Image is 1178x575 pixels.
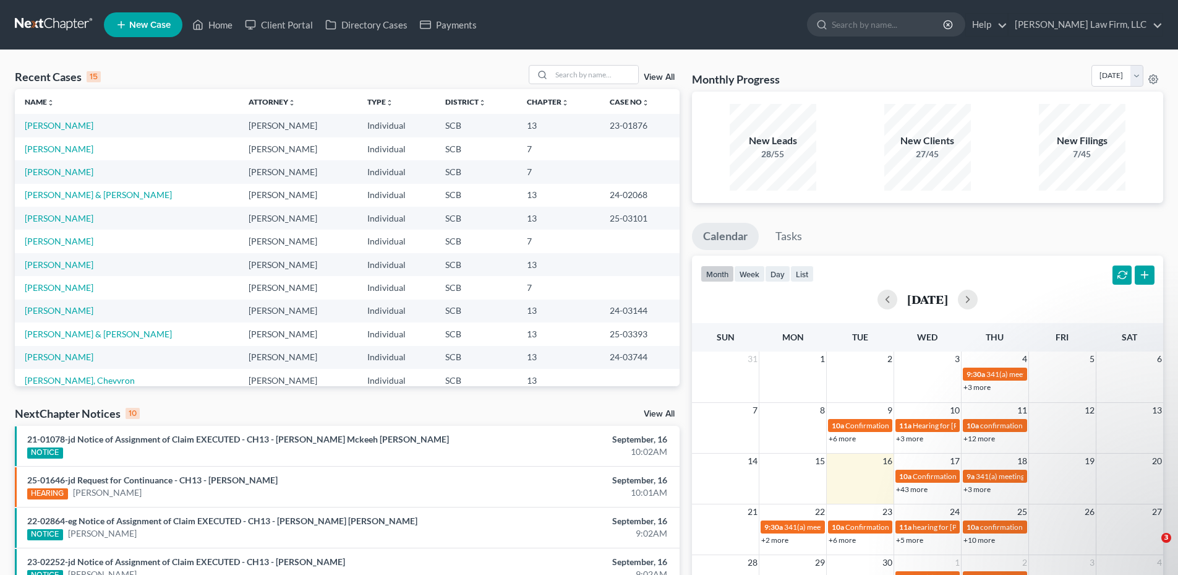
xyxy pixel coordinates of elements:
[357,253,435,276] td: Individual
[819,352,826,366] span: 1
[462,433,667,446] div: September, 16
[239,253,357,276] td: [PERSON_NAME]
[319,14,414,36] a: Directory Cases
[239,137,357,160] td: [PERSON_NAME]
[746,352,759,366] span: 31
[829,535,856,545] a: +6 more
[239,114,357,137] td: [PERSON_NAME]
[239,230,357,253] td: [PERSON_NAME]
[730,134,816,148] div: New Leads
[435,207,517,230] td: SCB
[746,504,759,519] span: 21
[239,346,357,369] td: [PERSON_NAME]
[27,434,449,444] a: 21-01078-jd Notice of Assignment of Claim EXECUTED - CH13 - [PERSON_NAME] Mckeeh [PERSON_NAME]
[967,421,979,430] span: 10a
[517,276,600,299] td: 7
[517,300,600,322] td: 13
[600,346,680,369] td: 24-03744
[479,99,486,106] i: unfold_more
[527,97,569,106] a: Chapterunfold_more
[814,504,826,519] span: 22
[1039,148,1125,160] div: 7/45
[600,322,680,345] td: 25-03393
[517,346,600,369] td: 13
[27,516,417,526] a: 22-02864-eg Notice of Assignment of Claim EXECUTED - CH13 - [PERSON_NAME] [PERSON_NAME]
[435,276,517,299] td: SCB
[913,421,1082,430] span: Hearing for [PERSON_NAME] and [PERSON_NAME]
[357,322,435,345] td: Individual
[129,20,171,30] span: New Case
[517,160,600,183] td: 7
[435,160,517,183] td: SCB
[845,522,987,532] span: Confirmation Hearing for [PERSON_NAME]
[1136,533,1166,563] iframe: Intercom live chat
[27,447,63,459] div: NOTICE
[963,383,991,392] a: +3 more
[25,213,93,223] a: [PERSON_NAME]
[1039,134,1125,148] div: New Filings
[917,332,937,342] span: Wed
[239,160,357,183] td: [PERSON_NAME]
[239,207,357,230] td: [PERSON_NAME]
[239,14,319,36] a: Client Portal
[600,207,680,230] td: 25-03101
[1056,332,1069,342] span: Fri
[462,556,667,568] div: September, 16
[701,266,734,282] button: month
[27,475,278,485] a: 25-01646-jd Request for Continuance - CH13 - [PERSON_NAME]
[832,421,844,430] span: 10a
[517,369,600,392] td: 13
[1021,352,1028,366] span: 4
[1088,555,1096,570] span: 3
[25,282,93,293] a: [PERSON_NAME]
[357,369,435,392] td: Individual
[954,555,961,570] span: 1
[782,332,804,342] span: Mon
[435,184,517,207] td: SCB
[517,230,600,253] td: 7
[600,184,680,207] td: 24-02068
[435,137,517,160] td: SCB
[25,166,93,177] a: [PERSON_NAME]
[357,207,435,230] td: Individual
[1122,332,1137,342] span: Sat
[764,522,783,532] span: 9:30a
[25,259,93,270] a: [PERSON_NAME]
[963,434,995,443] a: +12 more
[1088,352,1096,366] span: 5
[15,69,101,84] div: Recent Cases
[881,454,894,469] span: 16
[829,434,856,443] a: +6 more
[517,114,600,137] td: 13
[1021,555,1028,570] span: 2
[886,403,894,418] span: 9
[1083,403,1096,418] span: 12
[357,114,435,137] td: Individual
[967,370,985,379] span: 9:30a
[239,276,357,299] td: [PERSON_NAME]
[435,346,517,369] td: SCB
[600,300,680,322] td: 24-03144
[986,370,1106,379] span: 341(a) meeting for [PERSON_NAME]
[357,137,435,160] td: Individual
[239,369,357,392] td: [PERSON_NAME]
[761,535,788,545] a: +2 more
[899,522,911,532] span: 11a
[644,410,675,418] a: View All
[435,230,517,253] td: SCB
[357,184,435,207] td: Individual
[357,300,435,322] td: Individual
[25,120,93,131] a: [PERSON_NAME]
[186,14,239,36] a: Home
[25,375,135,386] a: [PERSON_NAME], Chevvron
[357,346,435,369] td: Individual
[239,184,357,207] td: [PERSON_NAME]
[896,535,923,545] a: +5 more
[913,522,1008,532] span: hearing for [PERSON_NAME]
[949,403,961,418] span: 10
[435,300,517,322] td: SCB
[249,97,296,106] a: Attorneyunfold_more
[445,97,486,106] a: Districtunfold_more
[462,515,667,527] div: September, 16
[751,403,759,418] span: 7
